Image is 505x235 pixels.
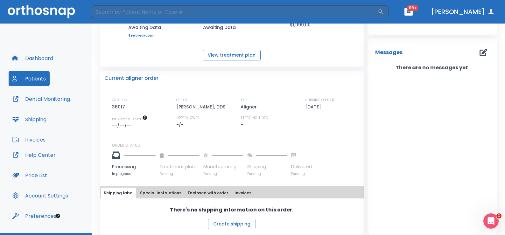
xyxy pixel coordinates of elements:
p: Delivered [291,163,312,170]
p: Aligner [241,103,259,111]
button: Dashboard [9,51,57,66]
button: Invoices [232,188,254,198]
a: See breakdown [128,34,162,38]
p: 36017 [112,103,127,111]
p: There are no messages yet. [368,64,497,72]
button: Special Instructions [137,188,184,198]
button: Shipping [9,112,50,127]
span: 1 [496,213,501,218]
button: Help Center [9,147,60,162]
button: Shipping label [101,188,136,198]
p: Manufacturing [203,163,243,170]
p: Messages [375,49,403,56]
button: Preferences [9,208,60,224]
p: Shipping [247,163,287,170]
p: Current aligner order [104,74,158,82]
button: Price List [9,168,51,183]
img: Orthosnap [8,5,75,18]
p: STEPS INCLUDED [241,115,268,121]
p: - [241,121,243,128]
p: Pending [203,171,243,176]
p: [DATE] [305,103,323,111]
p: There's no shipping information on this order. [170,206,293,214]
div: tabs [101,188,362,198]
p: Awaiting Data [128,24,162,31]
button: Patients [9,71,50,86]
button: [PERSON_NAME] [429,6,497,17]
p: ORDER ID [112,97,127,103]
p: Pending [291,171,312,176]
button: Enclosed with order [185,188,231,198]
p: $1,099.00 [290,21,311,29]
p: UPPER/LOWER [176,115,200,121]
p: [PERSON_NAME], DDS [176,103,228,111]
span: 99+ [407,5,418,11]
button: View treatment plan [203,50,261,60]
p: --/--/-- [112,122,134,130]
p: ORDER STATUS [112,142,359,148]
iframe: Intercom live chat [483,213,499,229]
p: Treatment plan [159,163,200,170]
p: OFFICE [176,97,188,103]
p: -/- [176,121,186,128]
button: Dental Monitoring [9,91,74,107]
span: The date will be available after approving treatment plan [112,117,147,121]
p: SUBMISSION DATE [305,97,335,103]
p: Processing [112,163,156,170]
button: Account Settings [9,188,72,203]
p: Pending [247,171,287,176]
button: Create shipping [208,219,256,229]
p: Awaiting Data [203,24,260,31]
p: Pending [159,171,200,176]
button: Invoices [9,132,49,147]
div: Tooltip anchor [55,213,61,219]
p: TYPE [241,97,248,103]
p: In progress [112,171,156,176]
input: Search by Patient Name or Case # [91,5,378,18]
